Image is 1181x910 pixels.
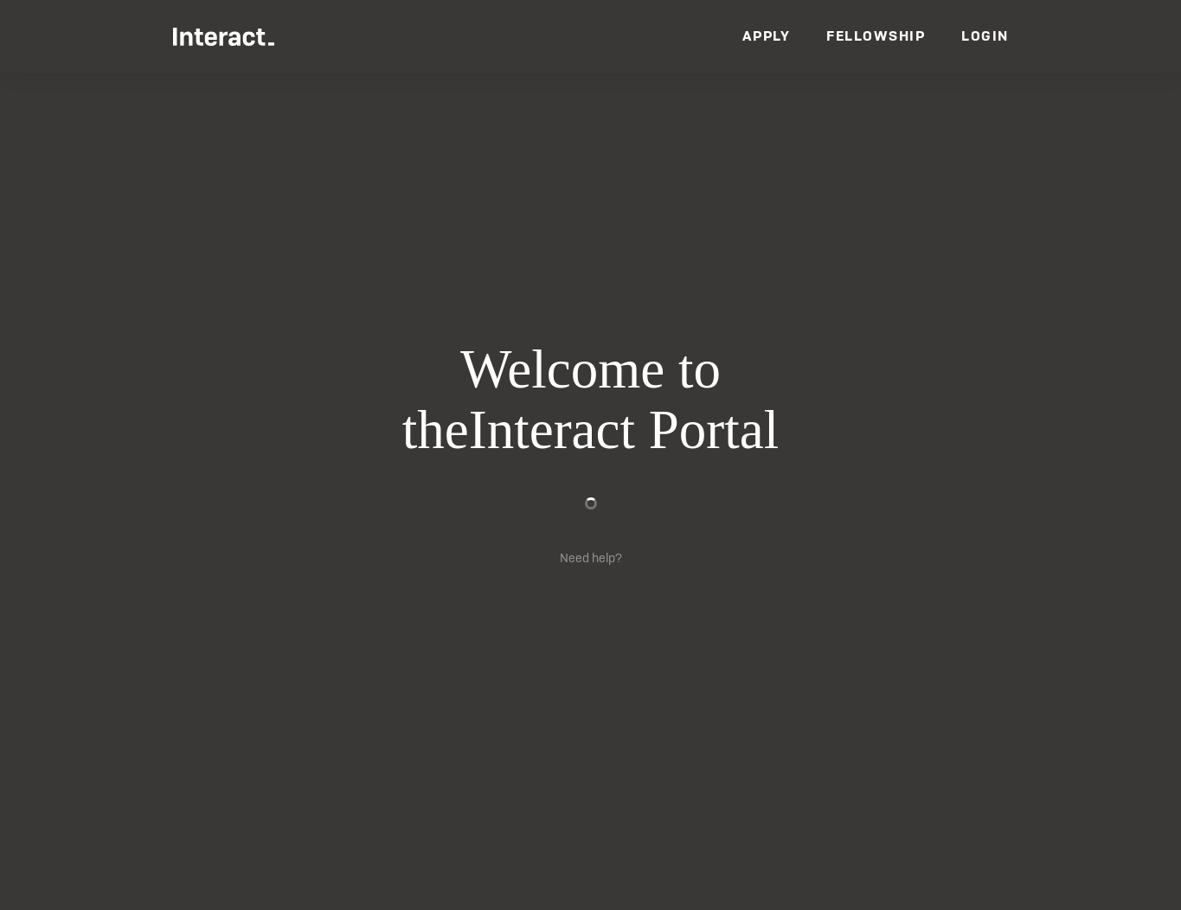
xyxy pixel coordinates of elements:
[742,27,791,45] a: Apply
[961,27,1009,45] a: Login
[300,340,882,461] h1: Welcome to the
[826,27,925,45] a: Fellowship
[469,400,780,460] span: Interact Portal
[173,28,275,46] img: Interact Logo
[560,550,622,566] a: Need help?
